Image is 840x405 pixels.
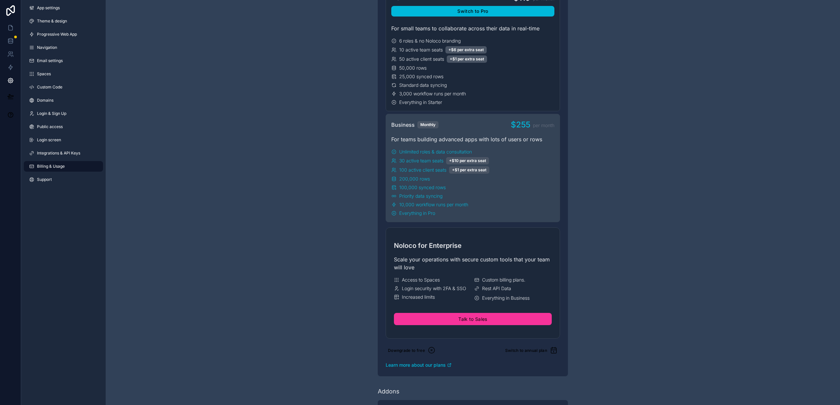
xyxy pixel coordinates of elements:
span: Standard data syncing [399,82,447,88]
a: Login & Sign Up [24,108,103,119]
span: Public access [37,124,63,129]
span: 50,000 rows [399,65,427,71]
span: 10 active team seats [399,47,443,53]
a: Support [24,174,103,185]
a: Public access [24,121,103,132]
span: Increased limits [402,294,435,300]
a: Theme & design [24,16,103,26]
span: 10,000 workflow runs per month [399,201,468,208]
span: Billing & Usage [37,164,65,169]
a: App settings [24,3,103,13]
div: Scale your operations with secure custom tools that your team will love [394,255,552,271]
div: +$6 per extra seat [445,46,487,53]
span: 50 active client seats [399,56,444,62]
a: Billing & Usage [24,161,103,172]
div: +$10 per extra seat [446,157,489,164]
span: Learn more about our plans [386,362,446,368]
span: Email settings [37,58,63,63]
span: 200,000 rows [399,176,430,182]
span: per month [533,122,554,129]
a: Login screen [24,135,103,145]
span: Business [391,121,415,129]
div: For teams building advanced apps with lots of users or rows [391,135,554,143]
span: Spaces [37,71,51,77]
span: 100,000 synced rows [399,184,446,191]
div: +$1 per extra seat [449,166,489,174]
button: Talk to Sales [394,313,552,325]
span: Login screen [37,137,61,143]
span: Unlimited roles & data consultation [399,149,472,155]
span: Priority data syncing [399,193,442,199]
a: Learn more about our plans [386,362,560,368]
span: Custom billing plans. [482,277,525,283]
span: 25,000 synced rows [399,73,443,80]
a: Spaces [24,69,103,79]
div: +$1 per extra seat [447,55,487,63]
span: Rest API Data [482,285,511,292]
span: Everything in Starter [399,99,442,106]
div: Addons [378,387,400,396]
span: Progressive Web App [37,32,77,37]
span: Custom Code [37,84,62,90]
span: 100 active client seats [399,167,446,173]
span: Domains [37,98,53,103]
span: Everything in Pro [399,210,435,217]
span: Switch to annual plan [505,348,547,353]
span: Access to Spaces [402,277,440,283]
span: Integrations & API Keys [37,151,80,156]
span: 3,000 workflow runs per month [399,90,466,97]
div: Monthly [417,121,438,128]
a: Progressive Web App [24,29,103,40]
span: Login security with 2FA & SSO [402,285,466,292]
span: App settings [37,5,60,11]
a: Navigation [24,42,103,53]
button: Downgrade to free [386,344,438,356]
span: Downgrade to free [388,348,425,353]
a: Custom Code [24,82,103,92]
span: Theme & design [37,18,67,24]
span: Login & Sign Up [37,111,66,116]
span: Noloco for Enterprise [394,241,462,250]
span: Navigation [37,45,57,50]
span: Everything in Business [482,295,530,301]
span: 30 active team seats [399,157,443,164]
a: Integrations & API Keys [24,148,103,158]
button: Switch to annual plan [503,344,560,356]
button: Switch to Pro [391,6,554,17]
span: Support [37,177,52,182]
a: Domains [24,95,103,106]
a: Email settings [24,55,103,66]
span: 6 roles & no Noloco branding [399,38,461,44]
span: $255 [511,119,530,130]
div: For small teams to collaborate across their data in real-time [391,24,554,32]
